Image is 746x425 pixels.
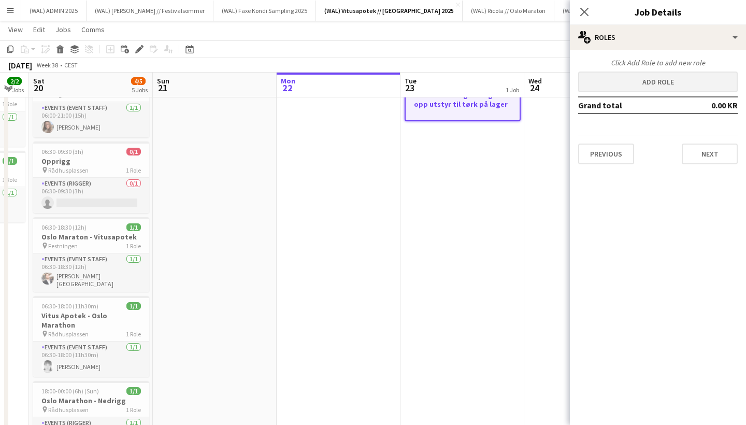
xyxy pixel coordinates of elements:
[33,396,149,405] h3: Oslo Marathon - Nedrigg
[48,330,89,338] span: Rådhusplassen
[570,25,746,50] div: Roles
[126,166,141,174] span: 1 Role
[405,76,417,86] span: Tue
[578,144,634,164] button: Previous
[132,86,148,94] div: 5 Jobs
[48,242,78,250] span: Festningen
[463,1,554,21] button: (WAL) Ricola // Oslo Maraton
[8,25,23,34] span: View
[578,97,677,114] td: Grand total
[126,330,141,338] span: 1 Role
[8,86,24,94] div: 2 Jobs
[527,82,542,94] span: 24
[578,72,738,92] button: Add role
[33,296,149,377] app-job-card: 06:30-18:00 (11h30m)1/1Vitus Apotek - Oslo Marathon Rådhusplassen1 RoleEvents (Event Staff)1/106:...
[528,76,542,86] span: Wed
[33,217,149,292] app-job-card: 06:30-18:30 (12h)1/1Oslo Maraton - Vitusapotek Festningen1 RoleEvents (Event Staff)1/106:30-18:30...
[21,1,87,21] button: (WAL) ADMIN 2025
[33,342,149,377] app-card-role: Events (Event Staff)1/106:30-18:00 (11h30m)[PERSON_NAME]
[213,1,316,21] button: (WAL) Faxe Kondi Sampling 2025
[2,176,17,183] span: 1 Role
[3,157,17,165] span: 1/1
[34,61,60,69] span: Week 38
[33,253,149,292] app-card-role: Events (Event Staff)1/106:30-18:30 (12h)[PERSON_NAME][GEOGRAPHIC_DATA]
[64,61,78,69] div: CEST
[316,1,463,21] button: (WAL) Vitusapotek // [GEOGRAPHIC_DATA] 2025
[33,25,45,34] span: Edit
[157,76,169,86] span: Sun
[51,23,75,36] a: Jobs
[33,178,149,213] app-card-role: Events (Rigger)0/106:30-09:30 (3h)
[279,82,295,94] span: 22
[126,223,141,231] span: 1/1
[126,302,141,310] span: 1/1
[55,25,71,34] span: Jobs
[48,166,89,174] span: Rådhusplassen
[33,66,149,137] app-job-card: 06:00-21:00 (15h)1/1Oslo Maraton - DJ Farmasøyt Kongen Marina1 RoleEvents (Event Staff)1/106:00-2...
[4,23,27,36] a: View
[33,232,149,242] h3: Oslo Maraton - Vitusapotek
[126,387,141,395] span: 1/1
[126,406,141,414] span: 1 Role
[41,302,98,310] span: 06:30-18:00 (11h30m)
[77,23,109,36] a: Comms
[33,102,149,137] app-card-role: Events (Event Staff)1/106:00-21:00 (15h)[PERSON_NAME]
[81,25,105,34] span: Comms
[126,148,141,155] span: 0/1
[41,223,87,231] span: 06:30-18:30 (12h)
[29,23,49,36] a: Edit
[41,387,99,395] span: 18:00-00:00 (6h) (Sun)
[33,157,149,166] h3: Opprigg
[32,82,45,94] span: 20
[126,242,141,250] span: 1 Role
[281,76,295,86] span: Mon
[570,5,746,19] h3: Job Details
[131,77,146,85] span: 4/5
[155,82,169,94] span: 21
[33,141,149,213] app-job-card: 06:30-09:30 (3h)0/1Opprigg Rådhusplassen1 RoleEvents (Rigger)0/106:30-09:30 (3h)
[682,144,738,164] button: Next
[554,1,614,21] button: (WAL) Coop 2025
[403,82,417,94] span: 23
[48,406,89,414] span: Rådhusplassen
[2,100,17,108] span: 1 Role
[506,86,519,94] div: 1 Job
[87,1,213,21] button: (WAL) [PERSON_NAME] // Festivalsommer
[578,58,738,67] div: Click Add Role to add new role
[41,148,83,155] span: 06:30-09:30 (3h)
[677,97,738,114] td: 0.00 KR
[7,77,22,85] span: 2/2
[33,311,149,330] h3: Vitus Apotek - Oslo Marathon
[406,90,520,109] h3: Tilbakelevering + Henge opp utstyr til tørk på lager
[8,60,32,70] div: [DATE]
[33,76,45,86] span: Sat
